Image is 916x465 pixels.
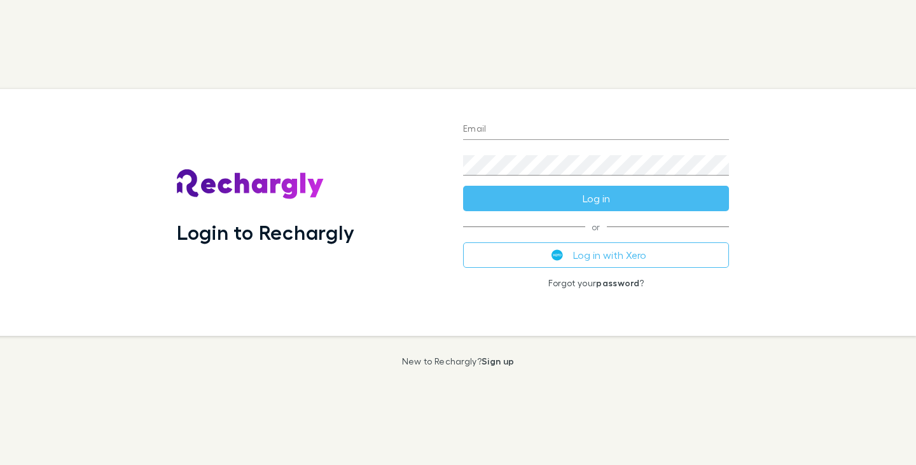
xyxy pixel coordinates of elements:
h1: Login to Rechargly [177,220,354,244]
img: Xero's logo [552,249,563,261]
img: Rechargly's Logo [177,169,324,200]
a: Sign up [482,356,514,366]
p: Forgot your ? [463,278,729,288]
button: Log in with Xero [463,242,729,268]
a: password [596,277,639,288]
span: or [463,226,729,227]
p: New to Rechargly? [402,356,515,366]
button: Log in [463,186,729,211]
